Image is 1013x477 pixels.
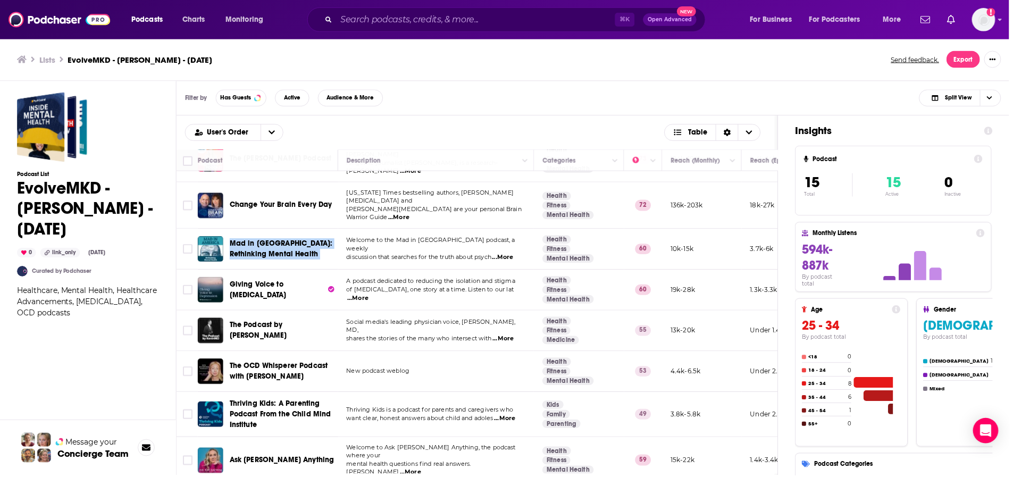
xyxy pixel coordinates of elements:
[673,286,698,295] p: 19k-28k
[673,202,706,211] p: 136k-203k
[805,319,904,335] h3: 25 - 34
[811,409,850,415] h4: 45 - 54
[933,387,995,394] h4: Mixed
[208,129,253,137] span: User's Order
[545,337,581,346] a: Medicine
[753,12,795,27] span: For Business
[545,359,573,367] a: Health
[183,286,193,296] span: Toggle select row
[545,255,596,264] a: Mental Health
[230,281,287,300] span: Giving Voice to [MEDICAL_DATA]
[66,438,118,449] span: Message your
[230,201,333,210] span: Change Your Brain Every Day
[132,12,163,27] span: Podcasts
[17,178,160,240] h1: EvolveMKD - [PERSON_NAME] - [DATE]
[638,327,654,337] p: 55
[230,362,336,383] a: The OCD Whisperer Podcast with [PERSON_NAME]
[37,450,51,464] img: Barbara Profile
[230,200,333,211] a: Change Your Brain Every Day
[545,296,596,305] a: Mental Health
[183,202,193,211] span: Toggle select row
[186,129,262,137] button: open menu
[545,458,573,466] a: Fitness
[638,367,654,378] p: 53
[17,93,87,163] span: EvolveMKD - Dr Geoffrey Grammer - Sept. 12, 2025
[494,254,515,263] span: ...More
[851,355,855,362] h4: 0
[348,416,495,423] span: want clear, honest answers about child and adoles
[198,403,224,429] img: Thriving Kids: A Parenting Podcast From the Child Mind Institute
[348,206,524,222] span: [PERSON_NAME][MEDICAL_DATA] are your personal Brain Warrior Guide
[230,457,335,467] a: Ask [PERSON_NAME] Anything
[348,237,517,253] span: Welcome to the Mad in [GEOGRAPHIC_DATA] podcast, a weekly
[729,155,742,168] button: Column Actions
[124,11,177,28] button: open menu
[39,55,55,65] a: Lists
[933,359,992,366] h4: [DEMOGRAPHIC_DATA]
[17,249,36,258] div: 0
[198,278,224,304] img: Giving Voice to Depression
[183,411,193,421] span: Toggle select row
[753,368,789,377] p: Under 2.3k
[977,420,1002,445] div: Open Intercom Messenger
[230,240,333,260] span: Mad in [GEOGRAPHIC_DATA]: Rethinking Mental Health
[186,124,284,141] h2: Choose List sort
[805,274,849,288] h4: By podcast total
[673,457,697,466] p: 15k-22k
[545,421,583,430] a: Parenting
[186,95,208,102] h3: Filter by
[348,278,517,286] span: A podcast dedicated to reducing the isolation and stigma
[219,11,278,28] button: open menu
[811,396,849,402] h4: 35 - 44
[976,8,999,31] span: Logged in as EvolveMKD
[545,412,572,420] a: Family
[198,237,224,263] img: Mad in America: Rethinking Mental Health
[227,12,264,27] span: Monitoring
[851,395,855,402] h4: 6
[545,202,573,211] a: Fitness
[920,11,938,29] a: Show notifications dropdown
[673,245,696,254] p: 10k-15k
[545,378,596,387] a: Mental Health
[638,411,654,421] p: 49
[879,11,918,28] button: open menu
[807,174,823,192] span: 15
[230,321,336,342] a: The Podcast by [PERSON_NAME]
[976,8,999,31] img: User Profile
[545,212,596,220] a: Mental Health
[814,307,891,314] h4: Age
[811,382,849,388] h4: 25 - 34
[198,449,224,475] img: Ask Kati Anything
[889,192,905,197] p: Active
[746,11,808,28] button: open menu
[805,335,904,342] h4: By podcast total
[886,12,905,27] span: More
[9,10,111,30] a: Podchaser - Follow, Share and Rate Podcasts
[889,174,905,192] span: 15
[673,327,698,336] p: 13k-20k
[390,214,411,223] span: ...More
[753,327,788,336] p: Under 1.4k
[285,95,302,101] span: Active
[319,7,718,32] div: Search podcasts, credits, & more...
[198,319,224,345] img: The Podcast by KevinMD
[221,95,252,101] span: Has Guests
[948,174,956,192] span: 0
[649,155,662,168] button: Column Actions
[348,319,517,335] span: Social media's leading physician voice, [PERSON_NAME], MD,
[691,129,710,137] span: Table
[21,450,35,464] img: Jon Profile
[276,90,311,107] button: Active
[545,193,573,201] a: Health
[198,194,224,219] img: Change Your Brain Every Day
[230,363,329,382] span: The OCD Whisperer Podcast with [PERSON_NAME]
[545,369,573,377] a: Fitness
[183,12,206,27] span: Charts
[198,155,223,168] div: Podcast
[753,411,789,420] p: Under 2.2k
[667,124,764,141] button: Choose View
[851,422,855,429] h4: 0
[948,192,965,197] p: Inactive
